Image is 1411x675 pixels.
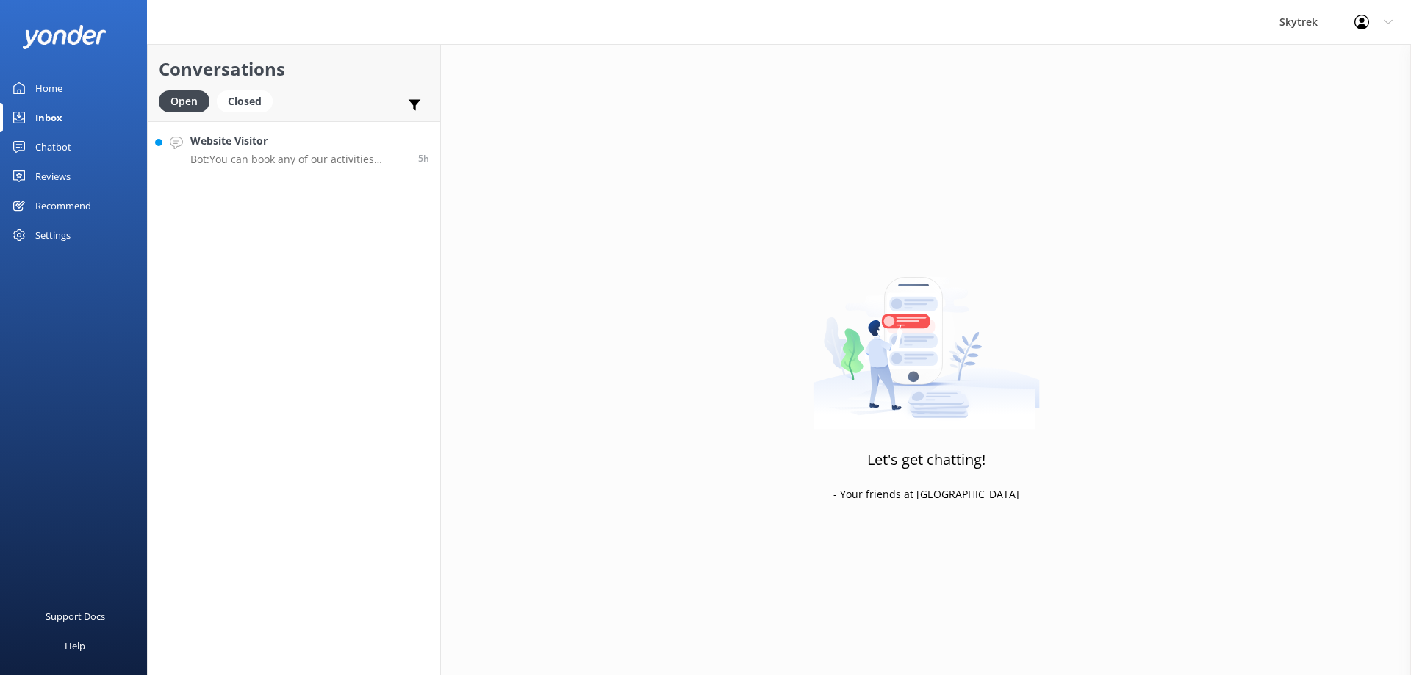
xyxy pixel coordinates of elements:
[22,25,107,49] img: yonder-white-logo.png
[217,93,280,109] a: Closed
[190,153,407,166] p: Bot: You can book any of our activities online by clicking on the 'Book Now' button at the top of...
[159,55,429,83] h2: Conversations
[35,220,71,250] div: Settings
[35,191,91,220] div: Recommend
[217,90,273,112] div: Closed
[148,121,440,176] a: Website VisitorBot:You can book any of our activities online by clicking on the 'Book Now' button...
[418,152,429,165] span: Sep 18 2025 03:46am (UTC +12:00) Pacific/Auckland
[35,103,62,132] div: Inbox
[867,448,985,472] h3: Let's get chatting!
[35,73,62,103] div: Home
[190,133,407,149] h4: Website Visitor
[35,132,71,162] div: Chatbot
[833,486,1019,502] p: - Your friends at [GEOGRAPHIC_DATA]
[35,162,71,191] div: Reviews
[159,90,209,112] div: Open
[159,93,217,109] a: Open
[65,631,85,660] div: Help
[813,246,1040,430] img: artwork of a man stealing a conversation from at giant smartphone
[46,602,105,631] div: Support Docs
